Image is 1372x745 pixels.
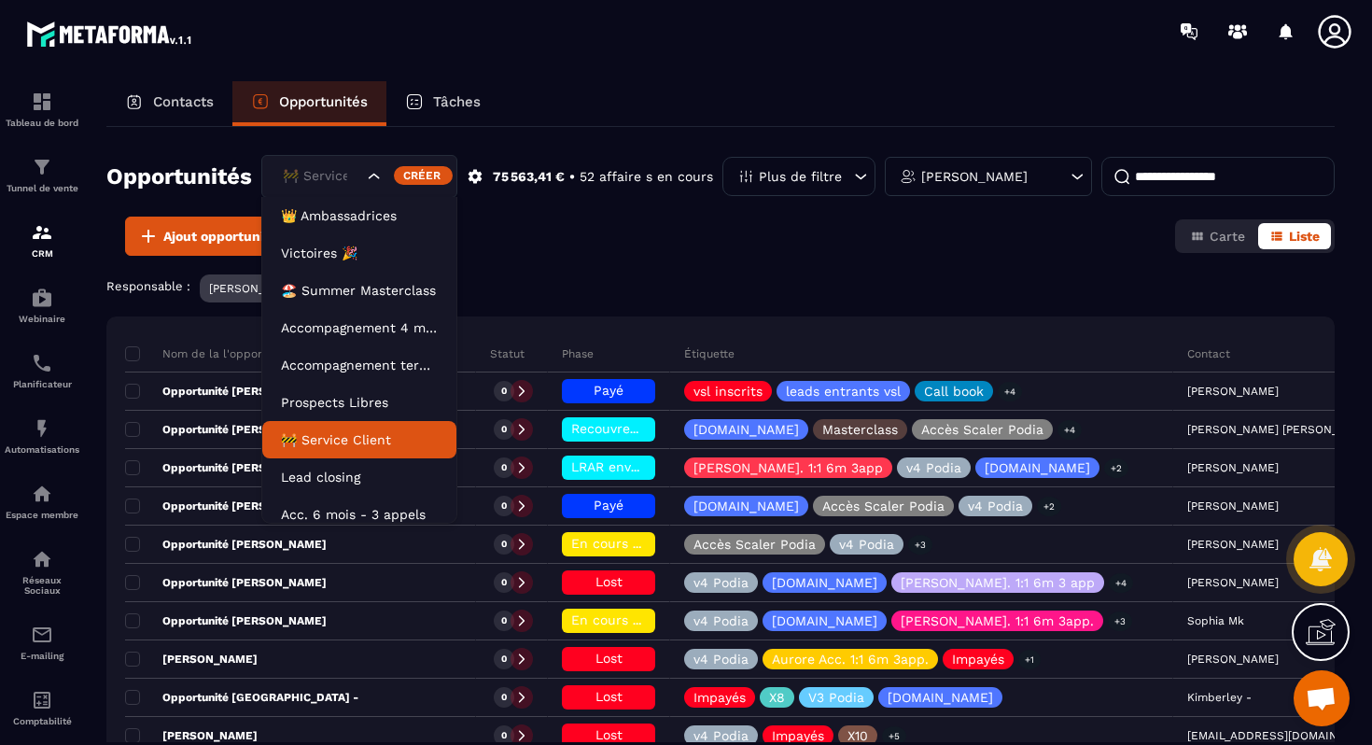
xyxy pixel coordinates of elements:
[281,244,438,262] p: Victoires 🎉
[153,93,214,110] p: Contacts
[5,314,79,324] p: Webinaire
[125,460,327,475] p: Opportunité [PERSON_NAME]
[847,729,868,742] p: X10
[281,430,438,449] p: 🚧 Service Client
[822,499,945,513] p: Accès Scaler Podia
[952,653,1004,666] p: Impayés
[594,498,623,513] span: Payé
[106,158,252,195] h2: Opportunités
[693,423,799,436] p: [DOMAIN_NAME]
[281,206,438,225] p: 👑 Ambassadrices
[693,538,816,551] p: Accès Scaler Podia
[125,422,327,437] p: Opportunité [PERSON_NAME]
[5,610,79,675] a: emailemailE-mailing
[5,338,79,403] a: schedulerschedulerPlanificateur
[693,461,883,474] p: [PERSON_NAME]. 1:1 6m 3app
[839,538,894,551] p: v4 Podia
[693,499,799,513] p: [DOMAIN_NAME]
[1179,223,1256,249] button: Carte
[31,156,53,178] img: formation
[501,614,507,627] p: 0
[281,356,438,374] p: Accompagnement terminé
[1294,670,1350,726] a: Ouvrir le chat
[998,382,1022,401] p: +4
[1109,573,1133,593] p: +4
[888,691,993,704] p: [DOMAIN_NAME]
[1104,458,1128,478] p: +2
[31,624,53,646] img: email
[562,346,594,361] p: Phase
[921,423,1043,436] p: Accès Scaler Podia
[759,170,842,183] p: Plus de filtre
[5,183,79,193] p: Tunnel de vente
[693,691,746,704] p: Impayés
[394,166,453,185] div: Créer
[595,574,623,589] span: Lost
[5,575,79,596] p: Réseaux Sociaux
[693,614,749,627] p: v4 Podia
[5,469,79,534] a: automationsautomationsEspace membre
[772,653,929,666] p: Aurore Acc. 1:1 6m 3app.
[493,168,565,186] p: 75 563,41 €
[901,576,1095,589] p: [PERSON_NAME]. 1:1 6m 3 app
[772,614,877,627] p: [DOMAIN_NAME]
[31,221,53,244] img: formation
[693,385,763,398] p: vsl inscrits
[808,691,864,704] p: V3 Podia
[501,423,507,436] p: 0
[569,168,575,186] p: •
[901,614,1094,627] p: [PERSON_NAME]. 1:1 6m 3app.
[125,613,327,628] p: Opportunité [PERSON_NAME]
[501,729,507,742] p: 0
[772,576,877,589] p: [DOMAIN_NAME]
[1018,650,1041,669] p: +1
[125,652,258,667] p: [PERSON_NAME]
[106,81,232,126] a: Contacts
[1108,611,1132,631] p: +3
[433,93,481,110] p: Tâches
[594,383,623,398] span: Payé
[31,548,53,570] img: social-network
[125,499,327,513] p: Opportunité [PERSON_NAME]
[209,282,301,295] p: [PERSON_NAME]
[684,346,735,361] p: Étiquette
[125,384,441,399] p: Opportunité [PERSON_NAME] ou [PERSON_NAME]
[501,461,507,474] p: 0
[31,287,53,309] img: automations
[125,690,358,705] p: Opportunité [GEOGRAPHIC_DATA] -
[5,207,79,273] a: formationformationCRM
[278,166,363,187] input: Search for option
[1057,420,1082,440] p: +4
[31,483,53,505] img: automations
[595,651,623,666] span: Lost
[1037,497,1061,516] p: +2
[693,576,749,589] p: v4 Podia
[232,81,386,126] a: Opportunités
[281,505,438,524] p: Acc. 6 mois - 3 appels
[26,17,194,50] img: logo
[106,279,190,293] p: Responsable :
[693,653,749,666] p: v4 Podia
[281,393,438,412] p: Prospects Libres
[31,352,53,374] img: scheduler
[5,510,79,520] p: Espace membre
[5,675,79,740] a: accountantaccountantComptabilité
[31,689,53,711] img: accountant
[501,538,507,551] p: 0
[501,653,507,666] p: 0
[5,118,79,128] p: Tableau de bord
[924,385,984,398] p: Call book
[5,379,79,389] p: Planificateur
[281,318,438,337] p: Accompagnement 4 mois
[595,727,623,742] span: Lost
[163,227,277,246] span: Ajout opportunité
[125,537,327,552] p: Opportunité [PERSON_NAME]
[31,417,53,440] img: automations
[501,576,507,589] p: 0
[5,77,79,142] a: formationformationTableau de bord
[968,499,1023,513] p: v4 Podia
[5,716,79,726] p: Comptabilité
[125,217,289,256] button: Ajout opportunité
[786,385,901,398] p: leads entrants vsl
[279,93,368,110] p: Opportunités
